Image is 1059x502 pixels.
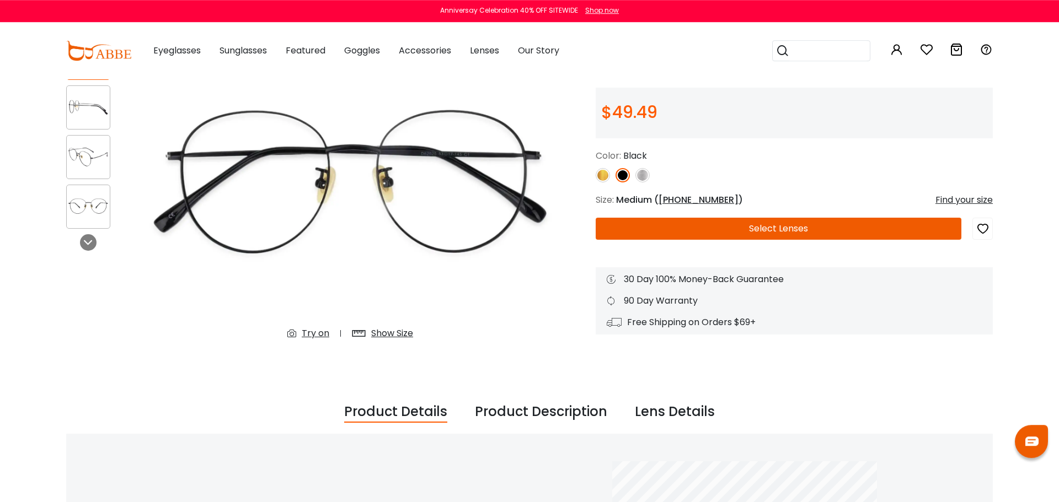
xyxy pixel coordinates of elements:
[470,44,499,57] span: Lenses
[220,44,267,57] span: Sunglasses
[518,44,559,57] span: Our Story
[344,402,447,423] div: Product Details
[149,14,552,349] img: Mongolia Black Titanium Eyeglasses , Lightweight , NosePads Frames from ABBE Glasses
[67,96,110,118] img: Mongolia Black Titanium Eyeglasses , Lightweight , NosePads Frames from ABBE Glasses
[66,41,131,61] img: abbeglasses.com
[67,146,110,168] img: Mongolia Black Titanium Eyeglasses , Lightweight , NosePads Frames from ABBE Glasses
[607,273,982,286] div: 30 Day 100% Money-Back Guarantee
[659,193,739,206] span: [PHONE_NUMBER]
[616,193,743,206] span: Medium ( )
[475,402,607,423] div: Product Description
[302,327,329,340] div: Try on
[67,196,110,217] img: Mongolia Black Titanium Eyeglasses , Lightweight , NosePads Frames from ABBE Glasses
[623,149,647,162] span: Black
[601,100,657,124] span: $49.49
[596,218,961,240] button: Select Lenses
[607,316,982,329] div: Free Shipping on Orders $69+
[286,44,325,57] span: Featured
[371,327,413,340] div: Show Size
[580,6,619,15] a: Shop now
[596,193,614,206] span: Size:
[153,44,201,57] span: Eyeglasses
[607,294,982,307] div: 90 Day Warranty
[344,44,380,57] span: Goggles
[635,402,715,423] div: Lens Details
[585,6,619,15] div: Shop now
[1025,436,1039,446] img: chat
[596,149,621,162] span: Color:
[935,193,993,207] div: Find your size
[440,6,578,15] div: Anniversay Celebration 40% OFF SITEWIDE
[399,44,451,57] span: Accessories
